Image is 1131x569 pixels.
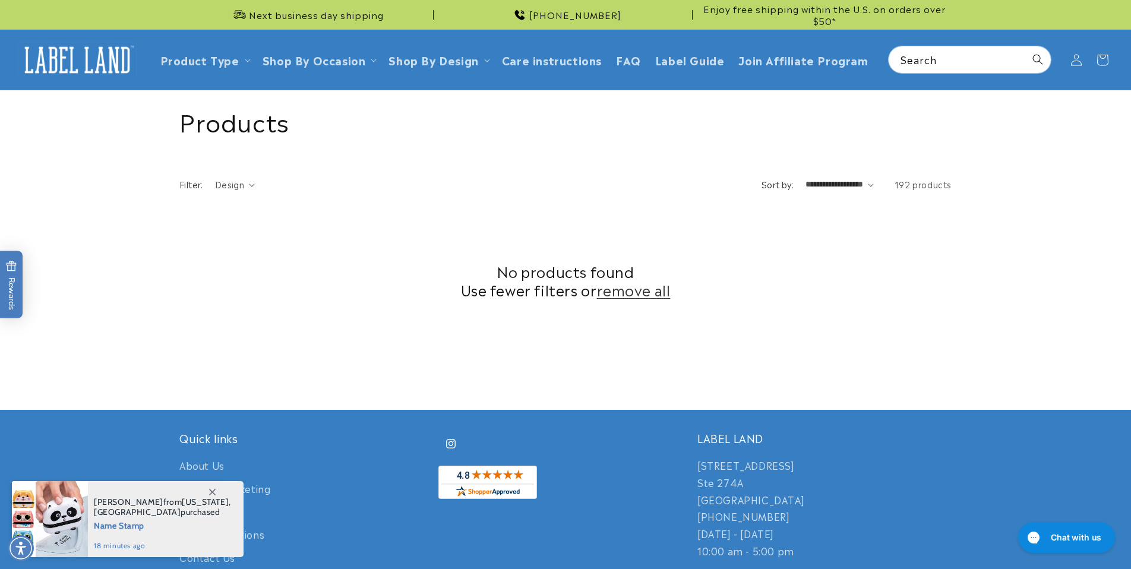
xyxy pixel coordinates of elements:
[179,262,952,299] h2: No products found Use fewer filters or
[655,53,725,67] span: Label Guide
[263,53,366,67] span: Shop By Occasion
[255,46,382,74] summary: Shop By Occasion
[160,52,239,68] a: Product Type
[731,46,875,74] a: Join Affiliate Program
[609,46,648,74] a: FAQ
[381,46,494,74] summary: Shop By Design
[94,497,231,517] span: from , purchased
[215,178,255,191] summary: Design (0 selected)
[529,9,621,21] span: [PHONE_NUMBER]
[388,52,478,68] a: Shop By Design
[8,535,34,561] div: Accessibility Menu
[616,53,641,67] span: FAQ
[697,457,952,559] p: [STREET_ADDRESS] Ste 274A [GEOGRAPHIC_DATA] [PHONE_NUMBER] [DATE] - [DATE] 10:00 am - 5:00 pm
[179,105,952,136] h1: Products
[179,457,225,477] a: About Us
[6,261,17,310] span: Rewards
[18,42,137,78] img: Label Land
[179,546,235,569] a: Contact Us
[502,53,602,67] span: Care instructions
[14,37,141,83] a: Label Land
[697,431,952,445] h2: LABEL LAND
[738,53,868,67] span: Join Affiliate Program
[94,497,163,507] span: [PERSON_NAME]
[895,178,952,190] span: 192 products
[94,540,231,551] span: 18 minutes ago
[249,9,384,21] span: Next business day shipping
[1025,46,1051,72] button: Search
[597,280,671,299] a: remove all
[697,3,952,26] span: Enjoy free shipping within the U.S. on orders over $50*
[495,46,609,74] a: Care instructions
[94,517,231,532] span: Name Stamp
[179,431,434,445] h2: Quick links
[648,46,732,74] a: Label Guide
[179,477,270,500] a: Affiliate Marketing
[215,178,244,190] span: Design
[94,507,181,517] span: [GEOGRAPHIC_DATA]
[182,497,229,507] span: [US_STATE]
[762,178,794,190] label: Sort by:
[1012,518,1119,557] iframe: Gorgias live chat messenger
[179,178,203,191] h2: Filter:
[153,46,255,74] summary: Product Type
